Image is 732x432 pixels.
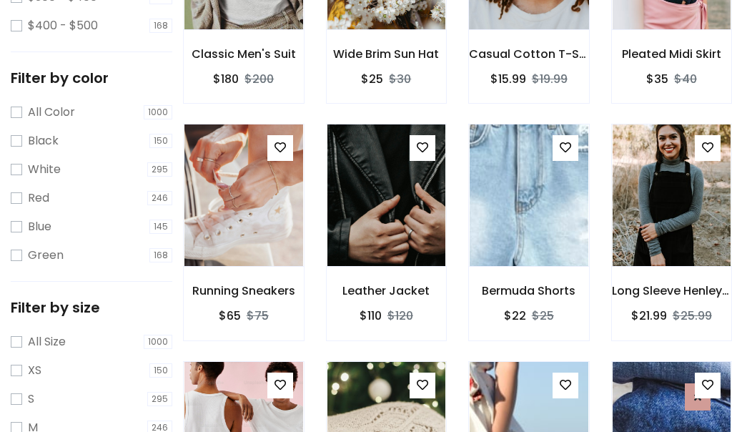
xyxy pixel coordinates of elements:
h6: Classic Men's Suit [184,47,304,61]
del: $40 [674,71,697,87]
label: Black [28,132,59,149]
span: 295 [147,162,172,177]
span: 246 [147,191,172,205]
h6: $180 [213,72,239,86]
span: 1000 [144,105,172,119]
del: $200 [244,71,274,87]
del: $30 [389,71,411,87]
del: $120 [387,308,413,324]
span: 168 [149,19,172,33]
h6: $25 [361,72,383,86]
del: $25.99 [673,308,712,324]
span: 150 [149,134,172,148]
del: $75 [247,308,269,324]
h6: $21.99 [631,309,667,323]
del: $25 [532,308,554,324]
h5: Filter by color [11,69,172,87]
label: Green [28,247,64,264]
label: White [28,161,61,178]
label: $400 - $500 [28,17,98,34]
h6: Bermuda Shorts [469,284,589,298]
del: $19.99 [532,71,568,87]
span: 1000 [144,335,172,349]
h6: Leather Jacket [327,284,447,298]
label: Red [28,190,49,207]
h6: $22 [504,309,526,323]
h6: $15.99 [490,72,526,86]
label: Blue [28,218,51,235]
label: All Size [28,333,66,350]
h5: Filter by size [11,299,172,316]
h6: Running Sneakers [184,284,304,298]
span: 145 [149,220,172,234]
label: XS [28,362,41,379]
h6: Long Sleeve Henley T-Shirt [612,284,732,298]
h6: Casual Cotton T-Shirt [469,47,589,61]
h6: Pleated Midi Skirt [612,47,732,61]
h6: $110 [360,309,382,323]
h6: Wide Brim Sun Hat [327,47,447,61]
label: All Color [28,104,75,121]
label: S [28,391,34,408]
span: 168 [149,248,172,262]
span: 150 [149,363,172,378]
span: 295 [147,392,172,406]
h6: $35 [646,72,668,86]
h6: $65 [219,309,241,323]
